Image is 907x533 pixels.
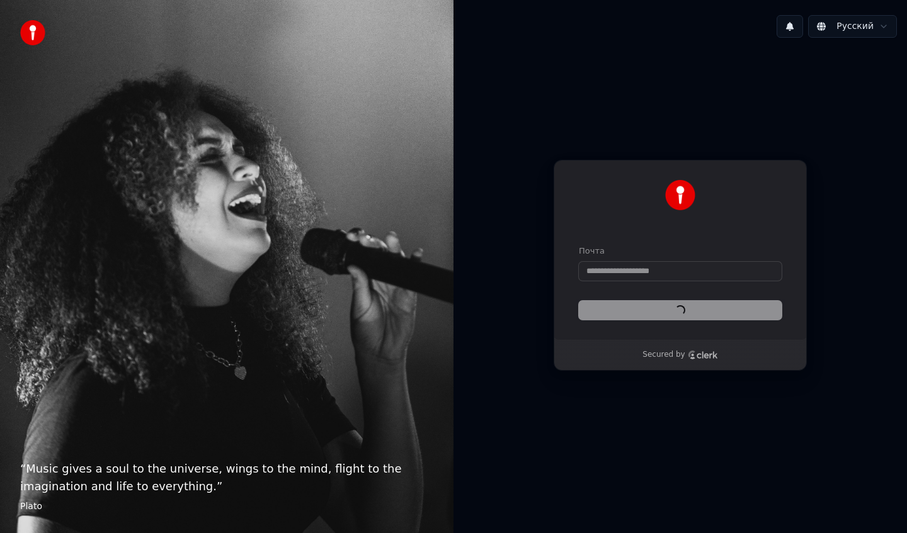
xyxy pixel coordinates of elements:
[20,500,433,513] footer: Plato
[642,350,685,360] p: Secured by
[20,460,433,495] p: “ Music gives a soul to the universe, wings to the mind, flight to the imagination and life to ev...
[20,20,45,45] img: youka
[688,351,718,359] a: Clerk logo
[665,180,695,210] img: Youka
